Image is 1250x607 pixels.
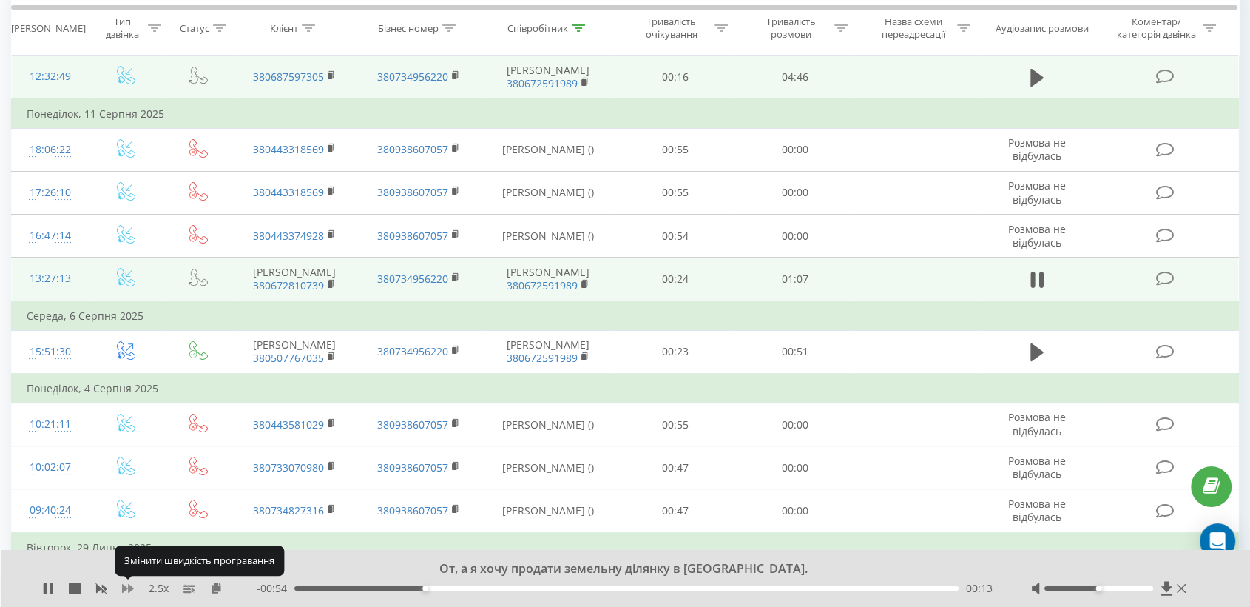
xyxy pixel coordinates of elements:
a: 380733070980 [253,460,324,474]
a: 380687597305 [253,70,324,84]
td: 00:00 [735,128,855,171]
div: 10:02:07 [27,453,73,482]
td: Понеділок, 11 Серпня 2025 [12,99,1239,129]
div: Клієнт [270,21,298,34]
a: 380734956220 [377,344,448,358]
a: 380938607057 [377,460,448,474]
div: 10:21:11 [27,410,73,439]
a: 380734827316 [253,503,324,517]
div: [PERSON_NAME] [11,21,86,34]
td: 00:23 [615,330,735,374]
div: Назва схеми переадресації [874,16,953,41]
span: Розмова не відбулась [1008,135,1066,163]
td: [PERSON_NAME] () [481,128,615,171]
div: Статус [180,21,209,34]
a: 380938607057 [377,185,448,199]
td: 00:47 [615,489,735,533]
div: 17:26:10 [27,178,73,207]
a: 380672810739 [253,278,324,292]
a: 380734956220 [377,70,448,84]
td: 00:55 [615,171,735,214]
td: 04:46 [735,56,855,99]
td: [PERSON_NAME] () [481,446,615,489]
td: Понеділок, 4 Серпня 2025 [12,374,1239,403]
a: 380507767035 [253,351,324,365]
td: [PERSON_NAME] [481,56,615,99]
td: 00:47 [615,446,735,489]
a: 380443374928 [253,229,324,243]
span: Розмова не відбулась [1008,454,1066,481]
a: 380938607057 [377,503,448,517]
div: 16:47:14 [27,221,73,250]
div: Співробітник [507,21,568,34]
div: 13:27:13 [27,264,73,293]
td: [PERSON_NAME] () [481,215,615,258]
span: Розмова не відбулась [1008,497,1066,524]
td: 00:00 [735,403,855,446]
a: 380734956220 [377,272,448,286]
td: 00:24 [615,258,735,301]
td: [PERSON_NAME] [232,258,357,301]
div: 18:06:22 [27,135,73,164]
div: 09:40:24 [27,496,73,525]
a: 380938607057 [377,417,448,432]
span: Розмова не відбулась [1008,222,1066,249]
a: 380443581029 [253,417,324,432]
td: [PERSON_NAME] () [481,489,615,533]
a: 380672591989 [507,351,578,365]
td: [PERSON_NAME] [481,258,615,301]
span: 2.5 x [149,581,169,596]
a: 380672591989 [507,278,578,292]
a: 380443318569 [253,142,324,156]
div: Тривалість розмови [751,16,831,41]
div: Accessibility label [1095,586,1101,591]
div: Open Intercom Messenger [1200,523,1235,559]
td: Вівторок, 29 Липня 2025 [12,533,1239,563]
td: 00:00 [735,446,855,489]
div: Тривалість очікування [632,16,711,41]
div: От, а я хочу продати земельну ділянку в [GEOGRAPHIC_DATA]. [157,561,1075,577]
div: Тип дзвінка [101,16,144,41]
td: [PERSON_NAME] () [481,171,615,214]
td: 00:00 [735,215,855,258]
span: Розмова не відбулась [1008,178,1066,206]
td: [PERSON_NAME] [232,330,357,374]
span: 00:13 [966,581,993,596]
div: Бізнес номер [378,21,439,34]
td: Середа, 6 Серпня 2025 [12,301,1239,331]
td: 00:54 [615,215,735,258]
div: Аудіозапис розмови [996,21,1089,34]
div: Змінити швидкість програвання [115,546,284,576]
a: 380938607057 [377,142,448,156]
td: 00:16 [615,56,735,99]
a: 380672591989 [507,76,578,90]
td: 01:07 [735,258,855,301]
td: 00:55 [615,403,735,446]
span: Розмова не відбулась [1008,410,1066,437]
td: 00:00 [735,489,855,533]
td: [PERSON_NAME] () [481,403,615,446]
div: Коментар/категорія дзвінка [1112,16,1199,41]
td: 00:55 [615,128,735,171]
a: 380938607057 [377,229,448,243]
div: 15:51:30 [27,338,73,366]
td: 00:51 [735,330,855,374]
div: 12:32:49 [27,62,73,91]
a: 380443318569 [253,185,324,199]
span: - 00:54 [257,581,294,596]
td: 00:00 [735,171,855,214]
td: [PERSON_NAME] [481,330,615,374]
div: Accessibility label [422,586,428,591]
